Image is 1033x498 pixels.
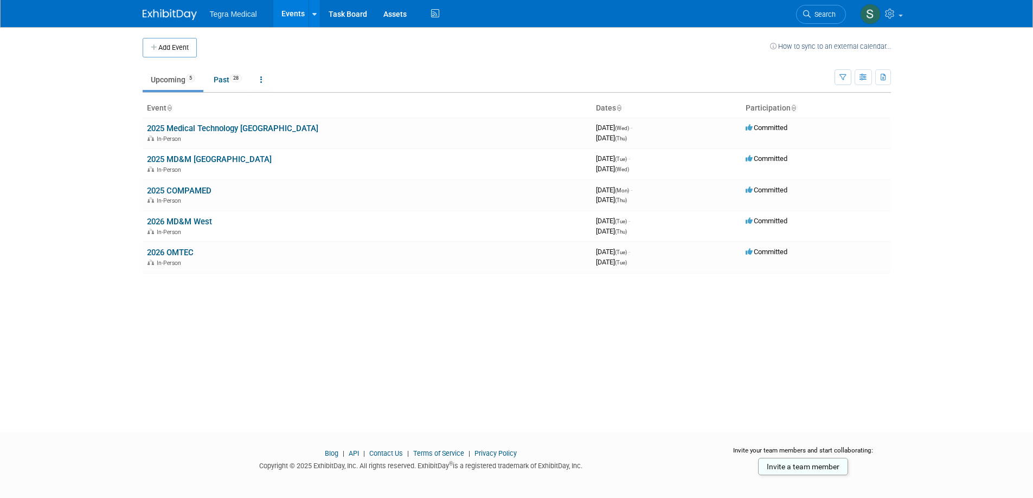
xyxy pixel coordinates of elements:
[628,248,630,256] span: -
[596,227,627,235] span: [DATE]
[592,99,741,118] th: Dates
[596,196,627,204] span: [DATE]
[615,229,627,235] span: (Thu)
[369,449,403,457] a: Contact Us
[157,135,184,143] span: In-Person
[596,165,629,173] span: [DATE]
[143,99,592,118] th: Event
[405,449,412,457] span: |
[628,154,630,163] span: -
[449,461,453,467] sup: ®
[791,104,796,112] a: Sort by Participation Type
[746,186,787,194] span: Committed
[210,10,257,18] span: Tegra Medical
[615,197,627,203] span: (Thu)
[860,4,881,24] img: Steve Marshall
[796,5,846,24] a: Search
[147,154,272,164] a: 2025 MD&M [GEOGRAPHIC_DATA]
[596,217,630,225] span: [DATE]
[615,187,629,193] span: (Mon)
[596,186,632,194] span: [DATE]
[596,134,627,142] span: [DATE]
[596,258,627,266] span: [DATE]
[143,458,700,471] div: Copyright © 2025 ExhibitDay, Inc. All rights reserved. ExhibitDay is a registered trademark of Ex...
[143,69,203,90] a: Upcoming5
[143,38,197,57] button: Add Event
[157,197,184,204] span: In-Person
[615,166,629,172] span: (Wed)
[596,154,630,163] span: [DATE]
[147,135,154,141] img: In-Person Event
[758,458,848,475] a: Invite a team member
[615,218,627,224] span: (Tue)
[349,449,359,457] a: API
[340,449,347,457] span: |
[631,186,632,194] span: -
[413,449,464,457] a: Terms of Service
[143,9,197,20] img: ExhibitDay
[147,217,212,227] a: 2026 MD&M West
[615,125,629,131] span: (Wed)
[746,217,787,225] span: Committed
[147,124,318,133] a: 2025 Medical Technology [GEOGRAPHIC_DATA]
[596,248,630,256] span: [DATE]
[746,248,787,256] span: Committed
[186,74,195,82] span: 5
[616,104,621,112] a: Sort by Start Date
[147,166,154,172] img: In-Person Event
[166,104,172,112] a: Sort by Event Name
[615,249,627,255] span: (Tue)
[206,69,250,90] a: Past28
[157,260,184,267] span: In-Person
[631,124,632,132] span: -
[746,154,787,163] span: Committed
[741,99,891,118] th: Participation
[474,449,517,457] a: Privacy Policy
[615,156,627,162] span: (Tue)
[615,260,627,266] span: (Tue)
[716,446,891,462] div: Invite your team members and start collaborating:
[157,166,184,173] span: In-Person
[157,229,184,236] span: In-Person
[770,42,891,50] a: How to sync to an external calendar...
[147,260,154,265] img: In-Person Event
[746,124,787,132] span: Committed
[361,449,368,457] span: |
[147,229,154,234] img: In-Person Event
[147,197,154,203] img: In-Person Event
[466,449,473,457] span: |
[628,217,630,225] span: -
[615,135,627,141] span: (Thu)
[811,10,836,18] span: Search
[230,74,242,82] span: 28
[325,449,338,457] a: Blog
[147,248,194,257] a: 2026 OMTEC
[147,186,211,196] a: 2025 COMPAMED
[596,124,632,132] span: [DATE]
